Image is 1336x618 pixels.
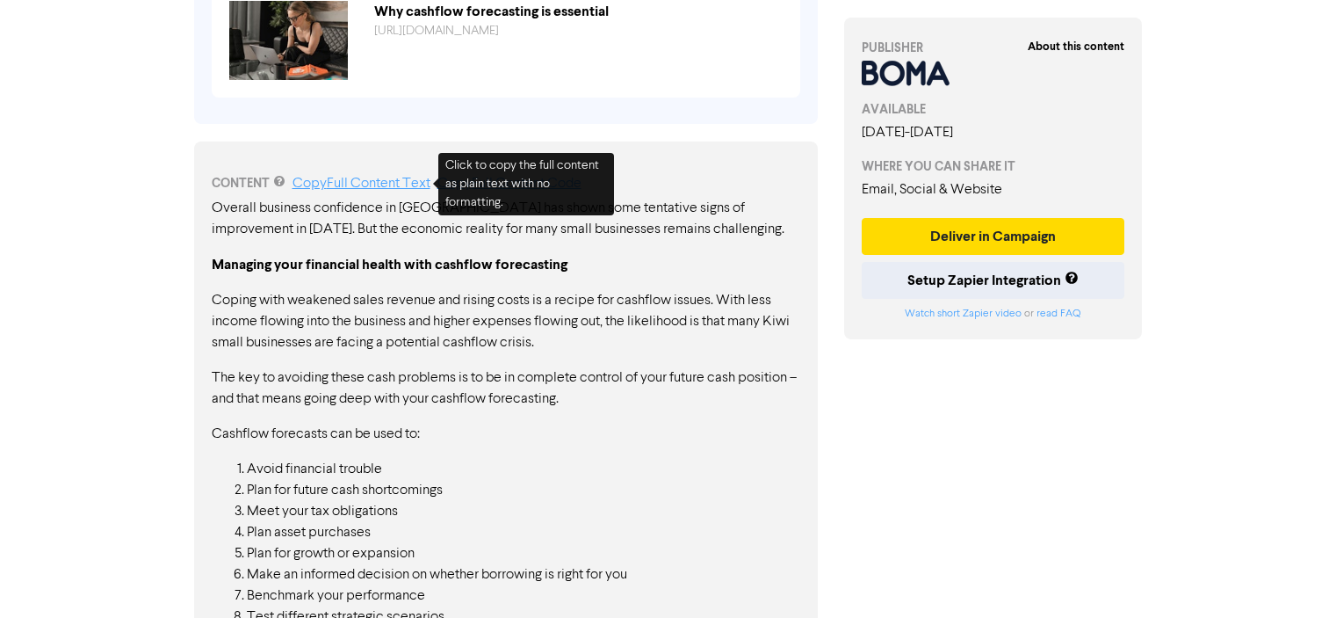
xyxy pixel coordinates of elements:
li: Plan for growth or expansion [247,543,800,564]
li: Benchmark your performance [247,585,800,607]
div: Click to copy the full content as plain text with no formatting. [438,153,614,215]
div: AVAILABLE [862,100,1125,119]
div: https://public2.bomamarketing.com/cp/2UgMg9GHkwzCH5v4KCDlg7?sa=bgJToF0 [361,22,796,40]
p: Cashflow forecasts can be used to: [212,424,800,445]
p: Coping with weakened sales revenue and rising costs is a recipe for cashflow issues. With less in... [212,290,800,353]
button: Setup Zapier Integration [862,262,1125,299]
p: The key to avoiding these cash problems is to be in complete control of your future cash position... [212,367,800,410]
div: CONTENT [212,173,800,194]
li: Meet your tax obligations [247,501,800,522]
a: Watch short Zapier video [905,309,1022,319]
strong: Managing your financial health with cashflow forecasting [212,256,567,273]
a: read FAQ [1036,309,1080,319]
li: Plan for future cash shortcomings [247,480,800,501]
li: Make an informed decision on whether borrowing is right for you [247,564,800,585]
li: Avoid financial trouble [247,459,800,480]
div: Email, Social & Website [862,179,1125,200]
div: WHERE YOU CAN SHARE IT [862,157,1125,176]
div: [DATE] - [DATE] [862,122,1125,143]
div: Why cashflow forecasting is essential [361,1,796,22]
a: [URL][DOMAIN_NAME] [374,25,499,37]
li: Plan asset purchases [247,522,800,543]
div: or [862,306,1125,322]
a: Copy Full Content Text [292,177,430,191]
iframe: Chat Widget [1248,534,1336,618]
button: Deliver in Campaign [862,218,1125,255]
strong: About this content [1028,40,1124,54]
div: PUBLISHER [862,39,1125,57]
p: Overall business confidence in [GEOGRAPHIC_DATA] has shown some tentative signs of improvement in... [212,198,800,240]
